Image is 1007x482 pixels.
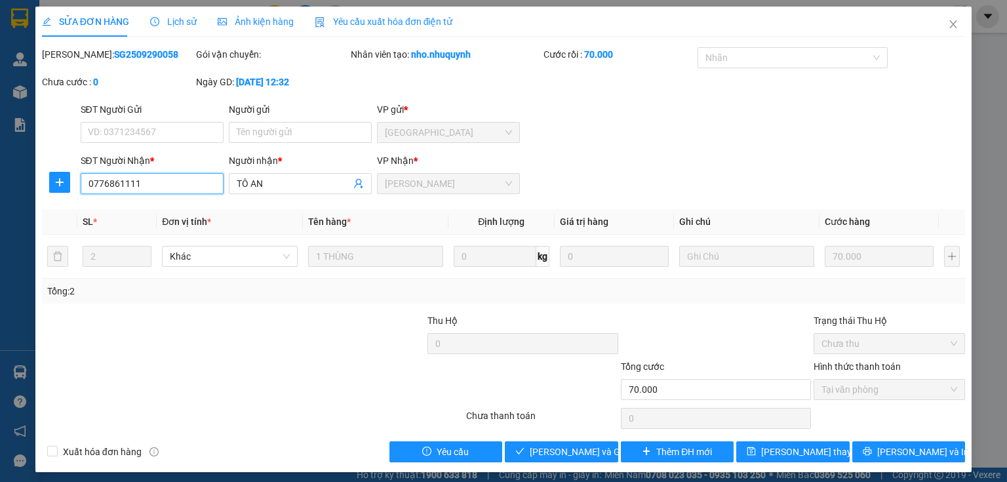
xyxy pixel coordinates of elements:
[427,315,458,326] span: Thu Hộ
[437,445,469,459] span: Yêu cầu
[308,216,351,227] span: Tên hàng
[679,246,814,267] input: Ghi Chú
[674,209,819,235] th: Ghi chú
[852,441,966,462] button: printer[PERSON_NAME] và In
[170,247,289,266] span: Khác
[229,153,372,168] div: Người nhận
[353,178,364,189] span: user-add
[530,445,656,459] span: [PERSON_NAME] và Giao hàng
[560,246,669,267] input: 0
[149,447,159,456] span: info-circle
[948,19,958,30] span: close
[42,47,193,62] div: [PERSON_NAME]:
[560,216,608,227] span: Giá trị hàng
[42,16,129,27] span: SỬA ĐƠN HÀNG
[621,361,664,372] span: Tổng cước
[42,75,193,89] div: Chưa cước :
[411,49,471,60] b: nho.nhuquynh
[196,75,347,89] div: Ngày GD:
[877,445,969,459] span: [PERSON_NAME] và In
[218,17,227,26] span: picture
[49,172,70,193] button: plus
[58,445,147,459] span: Xuất hóa đơn hàng
[422,447,431,457] span: exclamation-circle
[536,246,549,267] span: kg
[93,77,98,87] b: 0
[642,447,651,457] span: plus
[385,123,512,142] span: Sài Gòn
[83,216,93,227] span: SL
[478,216,524,227] span: Định lượng
[465,409,619,432] div: Chưa thanh toán
[543,47,695,62] div: Cước rồi :
[114,49,178,60] b: SG2509290058
[351,47,541,62] div: Nhân viên tạo:
[47,246,68,267] button: delete
[377,102,520,117] div: VP gửi
[736,441,850,462] button: save[PERSON_NAME] thay đổi
[81,153,224,168] div: SĐT Người Nhận
[863,447,872,457] span: printer
[236,77,289,87] b: [DATE] 12:32
[150,17,159,26] span: clock-circle
[218,16,294,27] span: Ảnh kiện hàng
[935,7,972,43] button: Close
[584,49,613,60] b: 70.000
[825,246,934,267] input: 0
[389,441,503,462] button: exclamation-circleYêu cầu
[747,447,756,457] span: save
[385,174,512,193] span: Phan Rang
[814,313,965,328] div: Trạng thái Thu Hộ
[229,102,372,117] div: Người gửi
[505,441,618,462] button: check[PERSON_NAME] và Giao hàng
[162,216,211,227] span: Đơn vị tính
[150,16,197,27] span: Lịch sử
[944,246,960,267] button: plus
[47,284,389,298] div: Tổng: 2
[821,380,957,399] span: Tại văn phòng
[81,102,224,117] div: SĐT Người Gửi
[50,177,69,188] span: plus
[196,47,347,62] div: Gói vận chuyển:
[825,216,870,227] span: Cước hàng
[814,361,901,372] label: Hình thức thanh toán
[761,445,866,459] span: [PERSON_NAME] thay đổi
[656,445,712,459] span: Thêm ĐH mới
[821,334,957,353] span: Chưa thu
[315,17,325,28] img: icon
[515,447,524,457] span: check
[315,16,453,27] span: Yêu cầu xuất hóa đơn điện tử
[308,246,443,267] input: VD: Bàn, Ghế
[621,441,734,462] button: plusThêm ĐH mới
[42,17,51,26] span: edit
[377,155,414,166] span: VP Nhận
